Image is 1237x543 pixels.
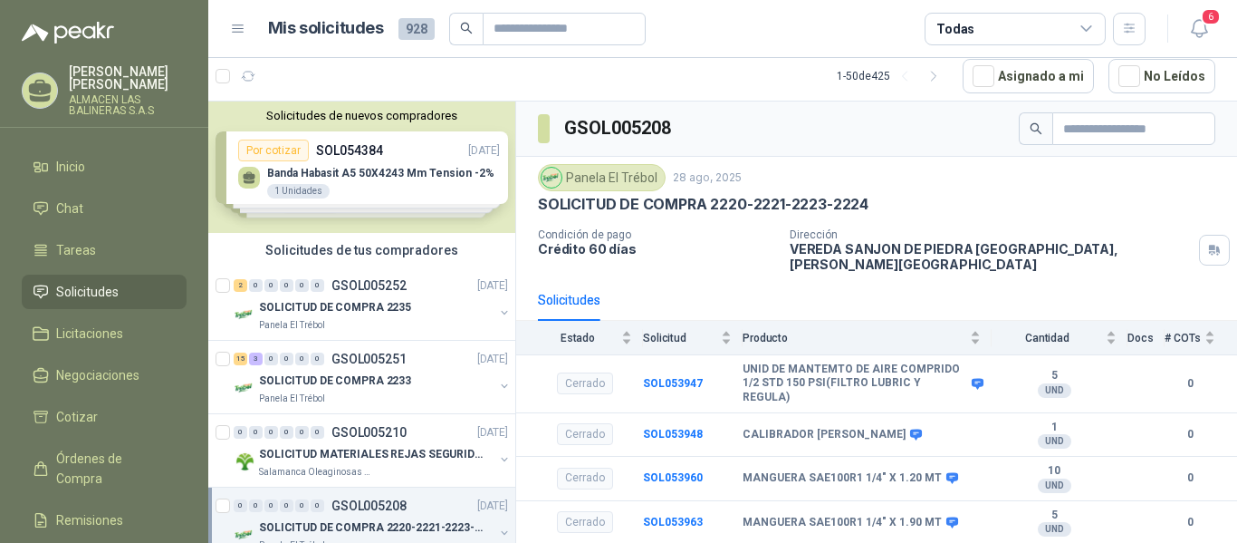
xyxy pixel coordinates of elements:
div: Solicitudes [538,290,600,310]
p: Panela El Trébol [259,392,325,406]
b: MANGUERA SAE100R1 1/4" X 1.20 MT [743,471,942,486]
div: Cerrado [557,423,613,445]
span: Órdenes de Compra [56,449,169,489]
div: Todas [936,19,974,39]
div: 0 [295,499,309,512]
b: 5 [992,509,1117,523]
div: 15 [234,353,247,365]
div: UND [1038,434,1071,449]
div: 0 [264,499,278,512]
div: Panela El Trébol [538,164,666,191]
p: Dirección [790,228,1192,241]
div: 1 - 50 de 425 [837,62,948,91]
div: UND [1038,522,1071,537]
div: 0 [264,426,278,439]
div: 0 [280,426,293,439]
span: Cotizar [56,407,98,427]
a: 2 0 0 0 0 0 GSOL005252[DATE] Company LogoSOLICITUD DE COMPRA 2235Panela El Trébol [234,275,512,333]
span: Tareas [56,240,96,260]
h1: Mis solicitudes [268,15,384,42]
a: Negociaciones [22,358,187,393]
span: Estado [538,332,618,344]
div: 0 [311,353,324,365]
div: UND [1038,383,1071,398]
div: 0 [264,279,278,292]
p: [DATE] [477,351,508,368]
div: Solicitudes de tus compradores [208,233,515,267]
div: 0 [295,279,309,292]
b: 1 [992,421,1117,435]
div: 0 [264,353,278,365]
span: Inicio [56,157,85,177]
a: Órdenes de Compra [22,441,187,496]
a: 15 3 0 0 0 0 GSOL005251[DATE] Company LogoSOLICITUD DE COMPRA 2233Panela El Trébol [234,348,512,406]
span: Chat [56,199,83,218]
p: SOLICITUD MATERIALES REJAS SEGURIDAD - OFICINA [259,446,484,463]
p: Panela El Trébol [259,318,325,333]
img: Company Logo [234,304,255,325]
p: GSOL005208 [331,499,407,512]
button: Solicitudes de nuevos compradores [216,109,508,122]
a: SOL053963 [643,516,703,528]
div: 3 [249,353,263,365]
div: 0 [295,426,309,439]
b: 0 [1165,375,1215,393]
p: Crédito 60 días [538,241,775,257]
b: SOL053948 [643,428,703,441]
span: 928 [398,18,435,40]
p: ALMACEN LAS BALINERAS S.A.S [69,94,187,116]
p: GSOL005251 [331,353,407,365]
a: Chat [22,191,187,226]
a: Licitaciones [22,316,187,351]
b: 0 [1165,514,1215,531]
div: 0 [295,353,309,365]
b: 10 [992,464,1117,479]
p: VEREDA SANJON DE PIEDRA [GEOGRAPHIC_DATA] , [PERSON_NAME][GEOGRAPHIC_DATA] [790,241,1192,272]
span: Solicitud [643,332,717,344]
div: 0 [249,426,263,439]
th: # COTs [1165,321,1237,354]
b: SOL053947 [643,377,703,390]
th: Estado [516,321,643,354]
div: 0 [234,426,247,439]
a: Inicio [22,150,187,184]
a: 0 0 0 0 0 0 GSOL005210[DATE] Company LogoSOLICITUD MATERIALES REJAS SEGURIDAD - OFICINASalamanca ... [234,422,512,480]
b: 0 [1165,426,1215,443]
a: Solicitudes [22,275,187,309]
b: UNID DE MANTEMTO DE AIRE COMPRIDO 1/2 STD 150 PSI(FILTRO LUBRIC Y REGULA) [743,363,967,405]
p: Salamanca Oleaginosas SAS [259,465,373,480]
div: 0 [249,279,263,292]
th: Docs [1127,321,1165,354]
h3: GSOL005208 [564,114,674,142]
p: SOLICITUD DE COMPRA 2220-2221-2223-2224 [259,519,484,537]
p: SOLICITUD DE COMPRA 2235 [259,299,411,316]
div: 0 [280,353,293,365]
span: search [460,22,473,34]
span: 6 [1201,8,1221,25]
b: MANGUERA SAE100R1 1/4" X 1.90 MT [743,516,942,530]
b: 5 [992,369,1117,383]
img: Company Logo [542,168,561,188]
b: SOL053960 [643,471,703,484]
div: UND [1038,479,1071,493]
th: Solicitud [643,321,743,354]
div: 0 [280,499,293,512]
span: Remisiones [56,510,123,530]
div: Cerrado [557,468,613,490]
p: Condición de pago [538,228,775,241]
div: 0 [280,279,293,292]
span: Cantidad [992,332,1102,344]
span: Licitaciones [56,324,123,344]
span: # COTs [1165,332,1201,344]
p: 28 ago, 2025 [673,170,742,187]
b: 0 [1165,470,1215,487]
div: 0 [249,499,263,512]
img: Logo peakr [22,22,114,44]
p: [DATE] [477,498,508,515]
button: No Leídos [1108,59,1215,93]
div: 0 [234,499,247,512]
a: Cotizar [22,400,187,434]
button: Asignado a mi [963,59,1094,93]
th: Producto [743,321,992,354]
